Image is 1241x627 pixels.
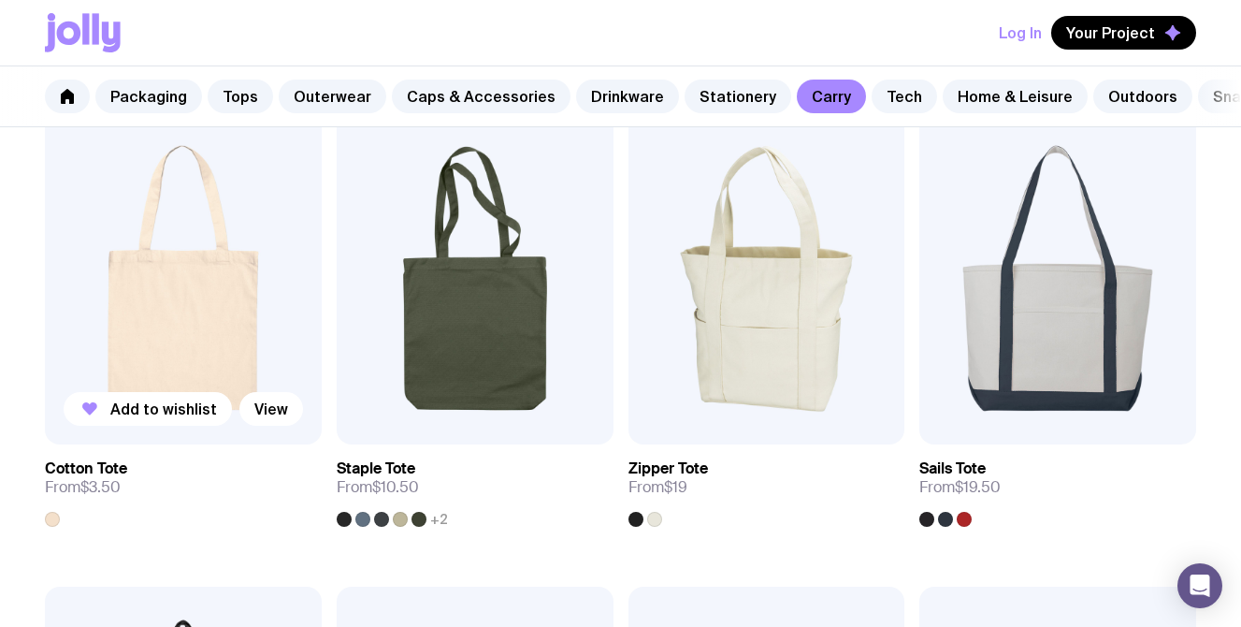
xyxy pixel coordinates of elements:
h3: Cotton Tote [45,459,127,478]
span: From [919,478,1001,497]
span: From [337,478,419,497]
span: From [45,478,121,497]
a: Cotton ToteFrom$3.50 [45,445,322,527]
h3: Zipper Tote [628,459,708,478]
a: Tops [208,80,273,113]
span: $10.50 [372,477,419,497]
button: Log In [999,16,1042,50]
a: View [239,392,303,426]
a: Packaging [95,80,202,113]
a: Sails ToteFrom$19.50 [919,445,1196,527]
span: $19.50 [955,477,1001,497]
button: Your Project [1051,16,1196,50]
a: Staple ToteFrom$10.50+2 [337,445,613,527]
a: Home & Leisure [943,80,1088,113]
span: +2 [430,512,448,527]
a: Outerwear [279,80,386,113]
span: $19 [664,477,687,497]
a: Stationery [685,80,791,113]
span: From [628,478,687,497]
a: Caps & Accessories [392,80,570,113]
a: Outdoors [1093,80,1192,113]
h3: Sails Tote [919,459,986,478]
a: Zipper ToteFrom$19 [628,445,905,527]
span: Add to wishlist [110,400,217,418]
a: Tech [872,80,937,113]
span: $3.50 [80,477,121,497]
div: Open Intercom Messenger [1177,563,1222,608]
button: Add to wishlist [64,392,232,426]
a: Carry [797,80,866,113]
h3: Staple Tote [337,459,415,478]
span: Your Project [1066,23,1155,42]
a: Drinkware [576,80,679,113]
